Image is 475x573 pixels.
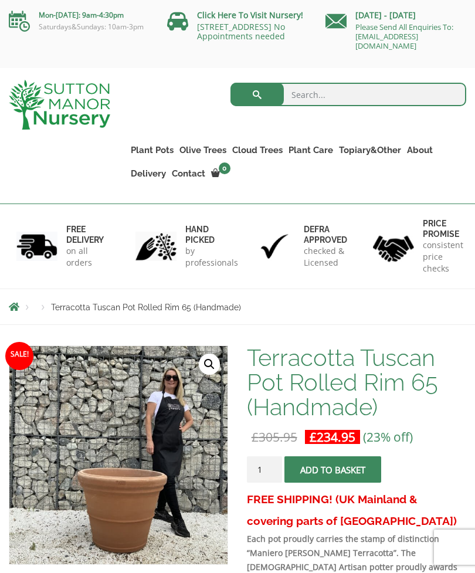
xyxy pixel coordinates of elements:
[51,303,241,312] span: Terracotta Tuscan Pot Rolled Rim 65 (Handmade)
[310,429,317,445] span: £
[5,342,33,370] span: Sale!
[336,142,404,158] a: Topiary&Other
[128,142,177,158] a: Plant Pots
[66,224,104,245] h6: FREE DELIVERY
[9,302,466,311] nav: Breadcrumbs
[254,232,295,262] img: 3.jpg
[325,8,466,22] p: [DATE] - [DATE]
[185,224,238,245] h6: hand picked
[128,165,169,182] a: Delivery
[199,354,220,375] a: View full-screen image gallery
[230,83,467,106] input: Search...
[252,429,297,445] bdi: 305.95
[197,9,303,21] a: Click Here To Visit Nursery!
[304,224,347,245] h6: Defra approved
[169,165,208,182] a: Contact
[247,456,282,483] input: Product quantity
[363,429,413,445] span: (23% off)
[229,142,286,158] a: Cloud Trees
[135,232,177,262] img: 2.jpg
[423,218,463,239] h6: Price promise
[9,80,110,130] img: logo
[247,489,466,532] h3: FREE SHIPPING! (UK Mainland & covering parts of [GEOGRAPHIC_DATA])
[208,165,234,182] a: 0
[16,232,57,262] img: 1.jpg
[423,239,463,274] p: consistent price checks
[9,8,150,22] p: Mon-[DATE]: 9am-4:30pm
[304,245,347,269] p: checked & Licensed
[247,345,466,419] h1: Terracotta Tuscan Pot Rolled Rim 65 (Handmade)
[252,429,259,445] span: £
[404,142,436,158] a: About
[197,21,285,42] a: [STREET_ADDRESS] No Appointments needed
[219,162,230,174] span: 0
[185,245,238,269] p: by professionals
[373,228,414,264] img: 4.jpg
[66,245,104,269] p: on all orders
[9,22,150,32] p: Saturdays&Sundays: 10am-3pm
[355,22,453,51] a: Please Send All Enquiries To: [EMAIL_ADDRESS][DOMAIN_NAME]
[286,142,336,158] a: Plant Care
[177,142,229,158] a: Olive Trees
[310,429,355,445] bdi: 234.95
[284,456,381,483] button: Add to basket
